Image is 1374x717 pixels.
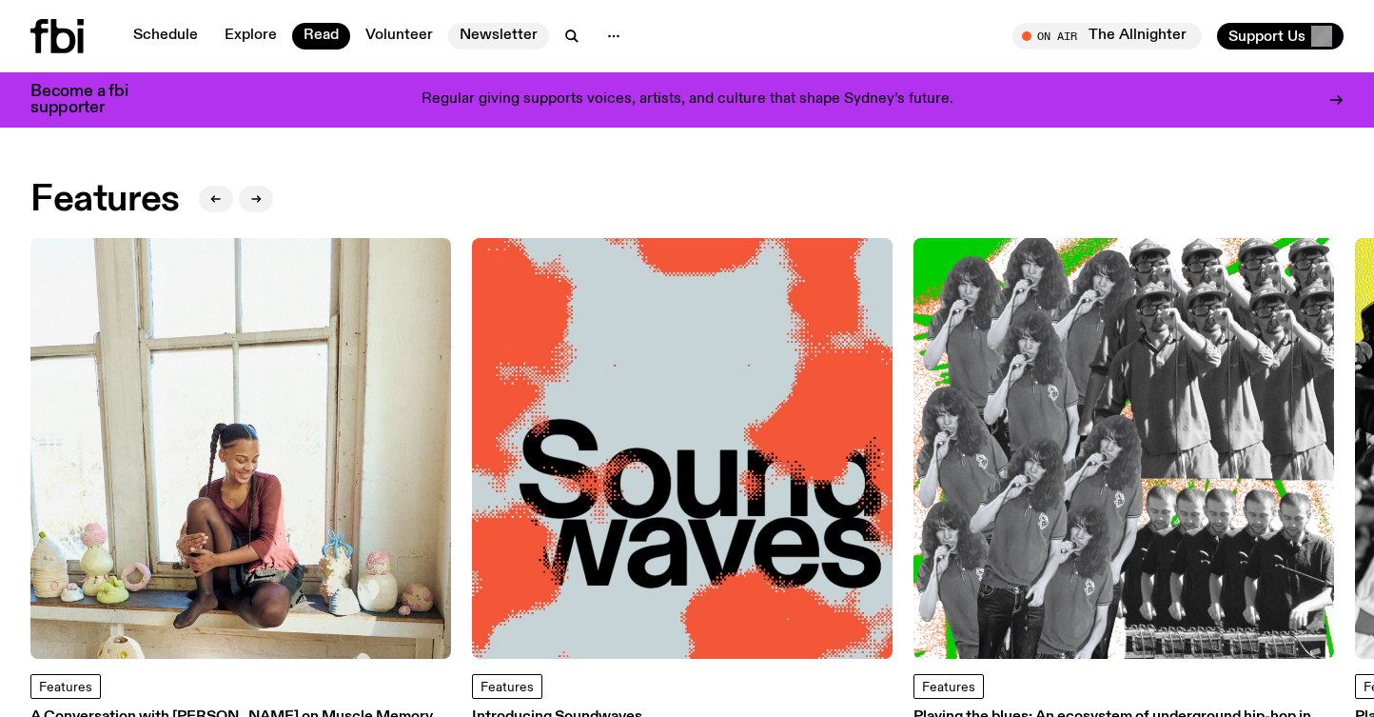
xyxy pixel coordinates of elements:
a: Features [30,674,101,699]
a: Read [292,23,350,50]
span: Support Us [1228,28,1305,45]
a: Features [913,674,984,699]
span: Features [481,681,534,694]
p: Regular giving supports voices, artists, and culture that shape Sydney’s future. [422,91,953,109]
button: On AirThe Allnighter [1012,23,1202,50]
a: Volunteer [354,23,444,50]
a: Explore [213,23,288,50]
span: Features [39,681,92,694]
a: Schedule [122,23,209,50]
a: Features [472,674,542,699]
h3: Become a fbi supporter [30,84,152,116]
span: Features [922,681,975,694]
a: Newsletter [448,23,549,50]
button: Support Us [1217,23,1344,50]
img: The text Sound waves, with one word stacked upon another, in black text on a bluish-gray backgrou... [472,238,893,659]
h2: Features [30,183,180,217]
